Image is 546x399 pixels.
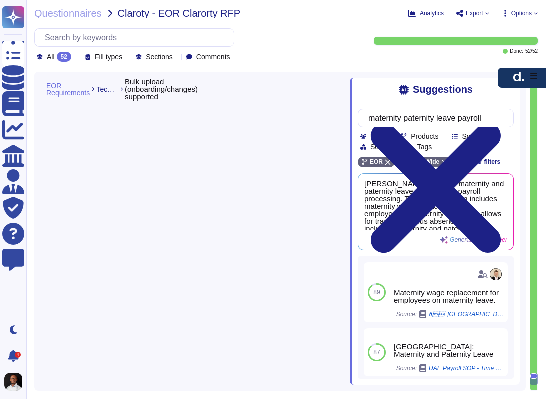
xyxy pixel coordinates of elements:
div: Maternity wage replacement for employees on maternity leave. [394,289,504,304]
span: Fill types [95,53,122,60]
span: ð¦ [GEOGRAPHIC_DATA] Global Payroll - Payroll _ Payment Details _ D[PERSON_NAME]Knowledge Base.pdf [429,311,504,317]
span: 52 / 52 [525,49,538,54]
span: Tech & Platform [96,86,118,93]
img: user [4,373,22,391]
span: Claroty - EOR Clarorty RFP [118,8,241,18]
span: Questionnaires [34,8,102,18]
span: Comments [196,53,230,60]
input: Search by keywords [40,29,234,46]
img: user [490,268,502,280]
span: All [47,53,55,60]
span: 87 [373,349,380,355]
span: Source: [396,310,504,318]
span: Analytics [420,10,444,16]
span: Options [511,10,532,16]
span: UAE Payroll SOP - Time Off.pdf [429,365,504,371]
span: Source: [396,364,504,372]
span: EOR Requirements [46,82,90,96]
span: 89 [373,289,380,295]
div: 4 [15,352,21,358]
span: Sections [146,53,173,60]
div: [GEOGRAPHIC_DATA]: Maternity and Paternity Leave [394,343,504,358]
div: 52 [57,52,71,62]
span: Bulk upload (onboarding/changes) supported [125,78,198,100]
button: Analytics [408,9,444,17]
span: Export [466,10,483,16]
span: Done: [510,49,523,54]
button: user [2,371,29,393]
input: Search by keywords [363,109,503,127]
